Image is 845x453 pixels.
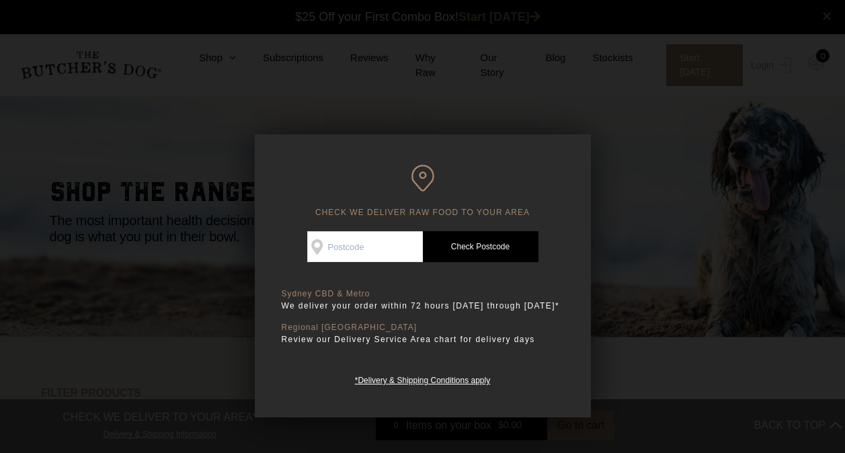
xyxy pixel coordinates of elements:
[282,289,564,299] p: Sydney CBD & Metro
[282,299,564,313] p: We deliver your order within 72 hours [DATE] through [DATE]*
[355,372,490,385] a: *Delivery & Shipping Conditions apply
[282,323,564,333] p: Regional [GEOGRAPHIC_DATA]
[282,165,564,218] h6: CHECK WE DELIVER RAW FOOD TO YOUR AREA
[282,333,564,346] p: Review our Delivery Service Area chart for delivery days
[307,231,423,262] input: Postcode
[423,231,538,262] a: Check Postcode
